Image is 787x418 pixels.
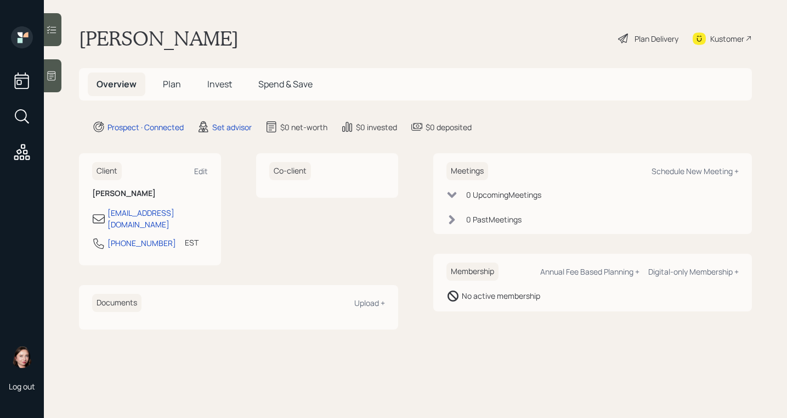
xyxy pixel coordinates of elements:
h6: Client [92,162,122,180]
div: Edit [194,166,208,176]
div: Log out [9,381,35,392]
span: Overview [97,78,137,90]
div: $0 net-worth [280,121,327,133]
span: Spend & Save [258,78,313,90]
div: No active membership [462,290,540,302]
div: Kustomer [710,33,744,44]
h6: Meetings [446,162,488,180]
h6: Membership [446,263,499,281]
div: Annual Fee Based Planning + [540,266,639,277]
div: 0 Past Meeting s [466,214,522,225]
img: aleksandra-headshot.png [11,346,33,368]
div: Upload + [354,298,385,308]
div: [EMAIL_ADDRESS][DOMAIN_NAME] [107,207,208,230]
div: EST [185,237,199,248]
div: $0 invested [356,121,397,133]
div: [PHONE_NUMBER] [107,237,176,249]
h6: [PERSON_NAME] [92,189,208,198]
h6: Documents [92,294,141,312]
div: 0 Upcoming Meeting s [466,189,541,200]
div: Prospect · Connected [107,121,184,133]
div: $0 deposited [426,121,472,133]
span: Invest [207,78,232,90]
div: Schedule New Meeting + [652,166,739,176]
h6: Co-client [269,162,311,180]
div: Plan Delivery [635,33,678,44]
h1: [PERSON_NAME] [79,26,239,51]
div: Digital-only Membership + [648,266,739,277]
span: Plan [163,78,181,90]
div: Set advisor [212,121,252,133]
